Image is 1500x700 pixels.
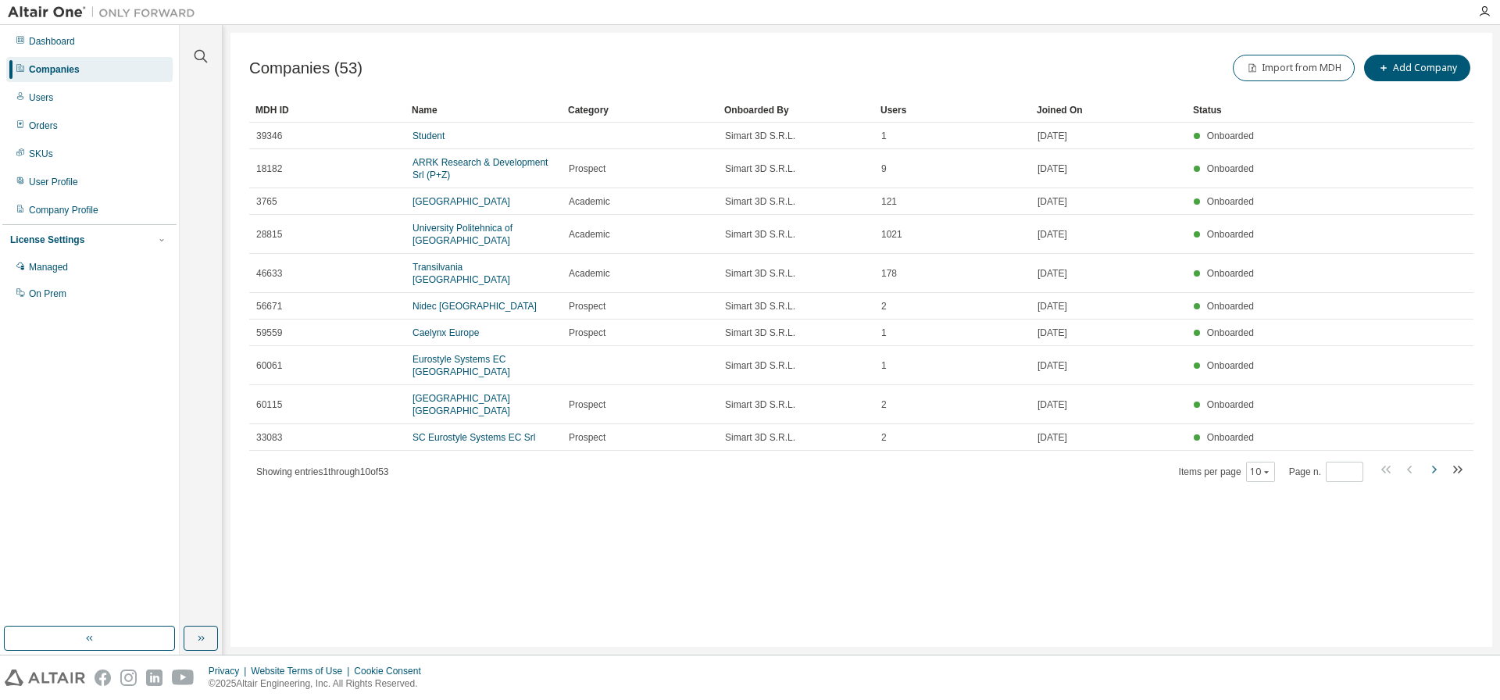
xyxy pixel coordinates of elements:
a: Transilvania [GEOGRAPHIC_DATA] [412,262,510,285]
div: Users [29,91,53,104]
button: 10 [1250,466,1271,478]
a: Student [412,130,445,141]
span: [DATE] [1037,130,1067,142]
img: youtube.svg [172,670,195,686]
span: Showing entries 1 through 10 of 53 [256,466,389,477]
span: [DATE] [1037,267,1067,280]
span: Onboarded [1207,327,1254,338]
span: Onboarded [1207,229,1254,240]
div: Companies [29,63,80,76]
span: Prospect [569,431,605,444]
span: Simart 3D S.R.L. [725,267,795,280]
span: Simart 3D S.R.L. [725,327,795,339]
span: 3765 [256,195,277,208]
span: 1 [881,359,887,372]
span: [DATE] [1037,195,1067,208]
span: [DATE] [1037,327,1067,339]
span: 39346 [256,130,282,142]
a: [GEOGRAPHIC_DATA] [GEOGRAPHIC_DATA] [412,393,510,416]
span: Simart 3D S.R.L. [725,162,795,175]
span: 28815 [256,228,282,241]
span: [DATE] [1037,300,1067,312]
div: Status [1193,98,1380,123]
a: Nidec [GEOGRAPHIC_DATA] [412,301,537,312]
a: SC Eurostyle Systems EC Srl [412,432,535,443]
div: Company Profile [29,204,98,216]
a: [GEOGRAPHIC_DATA] [412,196,510,207]
span: Simart 3D S.R.L. [725,359,795,372]
span: 60115 [256,398,282,411]
div: MDH ID [255,98,399,123]
a: ARRK Research & Development Srl (P+Z) [412,157,548,180]
div: License Settings [10,234,84,246]
div: Users [880,98,1024,123]
span: Onboarded [1207,130,1254,141]
span: Page n. [1289,462,1363,482]
span: [DATE] [1037,228,1067,241]
div: User Profile [29,176,78,188]
span: [DATE] [1037,359,1067,372]
div: Joined On [1037,98,1180,123]
div: Category [568,98,712,123]
span: 1021 [881,228,902,241]
span: Simart 3D S.R.L. [725,195,795,208]
div: Dashboard [29,35,75,48]
img: instagram.svg [120,670,137,686]
span: [DATE] [1037,431,1067,444]
span: Onboarded [1207,399,1254,410]
button: Add Company [1364,55,1470,81]
span: Academic [569,228,610,241]
span: Prospect [569,327,605,339]
div: Onboarded By [724,98,868,123]
span: Simart 3D S.R.L. [725,398,795,411]
span: Onboarded [1207,196,1254,207]
div: Managed [29,261,68,273]
div: Privacy [209,665,251,677]
span: 59559 [256,327,282,339]
span: 46633 [256,267,282,280]
span: 178 [881,267,897,280]
span: Prospect [569,398,605,411]
span: Academic [569,267,610,280]
span: 56671 [256,300,282,312]
span: Onboarded [1207,360,1254,371]
span: Simart 3D S.R.L. [725,130,795,142]
div: On Prem [29,287,66,300]
img: facebook.svg [95,670,111,686]
span: Prospect [569,300,605,312]
div: Website Terms of Use [251,665,354,677]
span: 1 [881,130,887,142]
span: 2 [881,300,887,312]
span: Prospect [569,162,605,175]
a: Eurostyle Systems EC [GEOGRAPHIC_DATA] [412,354,510,377]
span: 18182 [256,162,282,175]
span: Simart 3D S.R.L. [725,300,795,312]
div: SKUs [29,148,53,160]
span: Companies (53) [249,59,362,77]
span: Onboarded [1207,432,1254,443]
span: 1 [881,327,887,339]
img: linkedin.svg [146,670,162,686]
span: [DATE] [1037,162,1067,175]
img: altair_logo.svg [5,670,85,686]
img: Altair One [8,5,203,20]
span: Simart 3D S.R.L. [725,431,795,444]
a: University Politehnica of [GEOGRAPHIC_DATA] [412,223,512,246]
span: Onboarded [1207,163,1254,174]
span: [DATE] [1037,398,1067,411]
p: © 2025 Altair Engineering, Inc. All Rights Reserved. [209,677,430,691]
span: 121 [881,195,897,208]
span: 2 [881,431,887,444]
span: 33083 [256,431,282,444]
button: Import from MDH [1233,55,1355,81]
div: Cookie Consent [354,665,430,677]
div: Name [412,98,555,123]
span: 9 [881,162,887,175]
span: 2 [881,398,887,411]
span: Academic [569,195,610,208]
span: Items per page [1179,462,1275,482]
span: Onboarded [1207,268,1254,279]
span: Onboarded [1207,301,1254,312]
span: 60061 [256,359,282,372]
span: Simart 3D S.R.L. [725,228,795,241]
